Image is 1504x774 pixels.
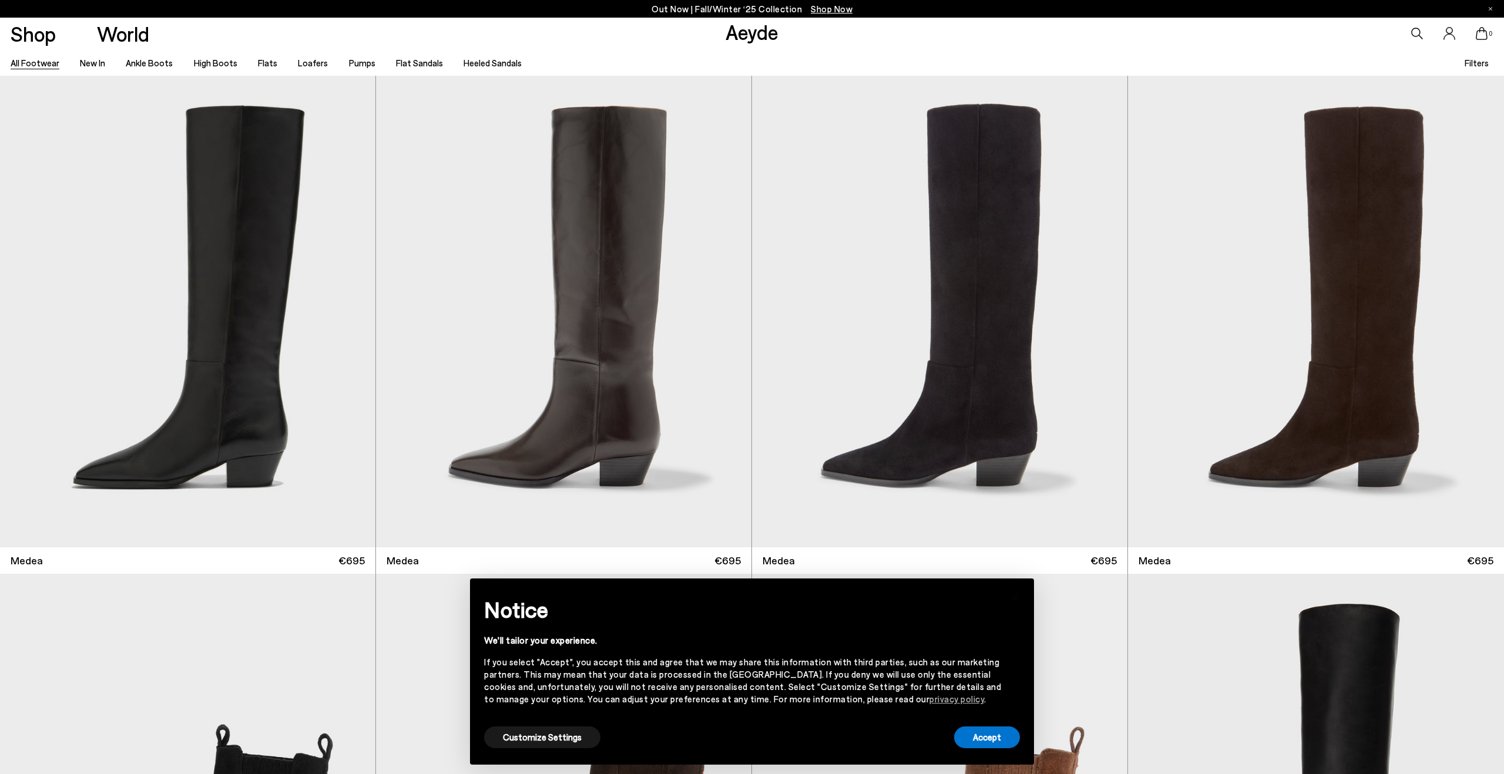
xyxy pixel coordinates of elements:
[1011,587,1019,604] span: ×
[484,634,1001,647] div: We'll tailor your experience.
[484,594,1001,625] h2: Notice
[954,726,1020,748] button: Accept
[484,656,1001,705] div: If you select "Accept", you accept this and agree that we may share this information with third p...
[1001,582,1029,610] button: Close this notice
[929,694,984,704] a: privacy policy
[484,726,600,748] button: Customize Settings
